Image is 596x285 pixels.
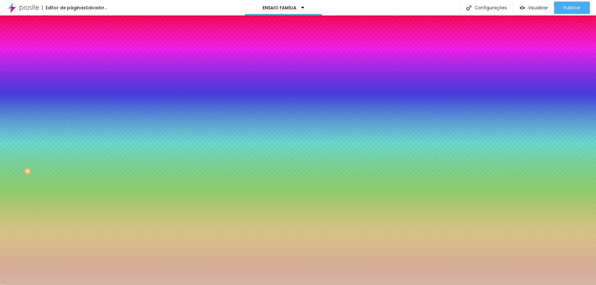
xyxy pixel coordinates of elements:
[520,5,525,11] img: view-1.svg
[563,5,580,11] font: Publicar
[46,5,86,11] font: Editor de páginas
[475,5,507,11] font: Configurações
[86,5,107,11] font: Salvador...
[263,5,296,11] font: ENSAIO FAMÍLIA
[466,5,472,11] img: Ícone
[554,2,590,14] button: Publicar
[528,5,548,11] font: Visualizar
[513,2,554,14] button: Visualizar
